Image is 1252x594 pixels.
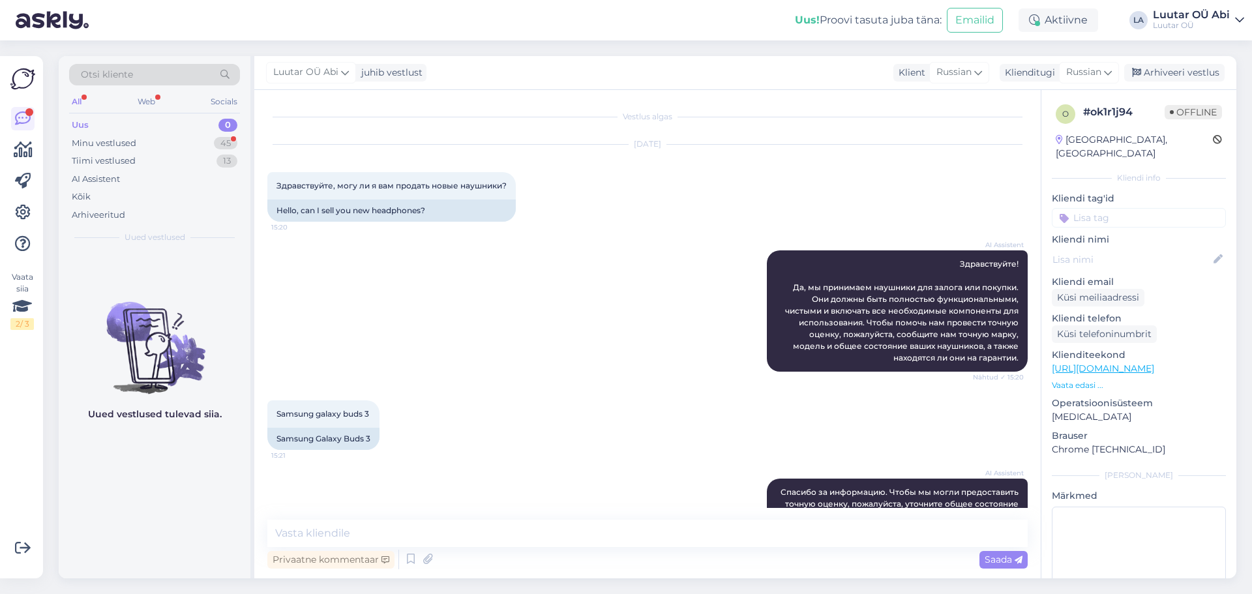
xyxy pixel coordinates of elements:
[214,137,237,150] div: 45
[208,93,240,110] div: Socials
[10,271,34,330] div: Vaata siia
[10,318,34,330] div: 2 / 3
[1052,410,1226,424] p: [MEDICAL_DATA]
[985,554,1022,565] span: Saada
[135,93,158,110] div: Web
[1052,489,1226,503] p: Märkmed
[1056,133,1213,160] div: [GEOGRAPHIC_DATA], [GEOGRAPHIC_DATA]
[1052,192,1226,205] p: Kliendi tag'id
[1052,325,1157,343] div: Küsi telefoninumbrit
[1052,396,1226,410] p: Operatsioonisüsteem
[267,428,380,450] div: Samsung Galaxy Buds 3
[271,222,320,232] span: 15:20
[1153,20,1230,31] div: Luutar OÜ
[267,111,1028,123] div: Vestlus algas
[1052,429,1226,443] p: Brauser
[1066,65,1101,80] span: Russian
[1052,172,1226,184] div: Kliendi info
[1052,469,1226,481] div: [PERSON_NAME]
[893,66,925,80] div: Klient
[973,372,1024,382] span: Nähtud ✓ 15:20
[1129,11,1148,29] div: LA
[72,173,120,186] div: AI Assistent
[1062,109,1069,119] span: o
[795,12,942,28] div: Proovi tasuta juba täna:
[81,68,133,82] span: Otsi kliente
[356,66,423,80] div: juhib vestlust
[1052,312,1226,325] p: Kliendi telefon
[1052,275,1226,289] p: Kliendi email
[936,65,972,80] span: Russian
[267,551,395,569] div: Privaatne kommentaar
[1052,289,1144,306] div: Küsi meiliaadressi
[216,155,237,168] div: 13
[218,119,237,132] div: 0
[1165,105,1222,119] span: Offline
[785,259,1021,363] span: Здравствуйте! Да, мы принимаем наушники для залога или покупки. Они должны быть полностью функцио...
[1000,66,1055,80] div: Klienditugi
[69,93,84,110] div: All
[795,14,820,26] b: Uus!
[1153,10,1244,31] a: Luutar OÜ AbiLuutar OÜ
[776,487,1021,544] span: Спасибо за информацию. Чтобы мы могли предоставить точную оценку, пожалуйста, уточните общее сост...
[1153,10,1230,20] div: Luutar OÜ Abi
[10,67,35,91] img: Askly Logo
[72,155,136,168] div: Tiimi vestlused
[125,231,185,243] span: Uued vestlused
[1019,8,1098,32] div: Aktiivne
[271,451,320,460] span: 15:21
[72,190,91,203] div: Kõik
[1083,104,1165,120] div: # ok1r1j94
[88,408,222,421] p: Uued vestlused tulevad siia.
[975,468,1024,478] span: AI Assistent
[1052,252,1211,267] input: Lisa nimi
[276,181,507,190] span: Здравствуйте, могу ли я вам продать новые наушники?
[1052,208,1226,228] input: Lisa tag
[72,209,125,222] div: Arhiveeritud
[1052,348,1226,362] p: Klienditeekond
[1052,363,1154,374] a: [URL][DOMAIN_NAME]
[975,240,1024,250] span: AI Assistent
[72,119,89,132] div: Uus
[267,200,516,222] div: Hello, can I sell you new headphones?
[947,8,1003,33] button: Emailid
[72,137,136,150] div: Minu vestlused
[59,278,250,396] img: No chats
[276,409,369,419] span: Samsung galaxy buds 3
[1052,379,1226,391] p: Vaata edasi ...
[267,138,1028,150] div: [DATE]
[273,65,338,80] span: Luutar OÜ Abi
[1052,233,1226,246] p: Kliendi nimi
[1052,443,1226,456] p: Chrome [TECHNICAL_ID]
[1124,64,1225,82] div: Arhiveeri vestlus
